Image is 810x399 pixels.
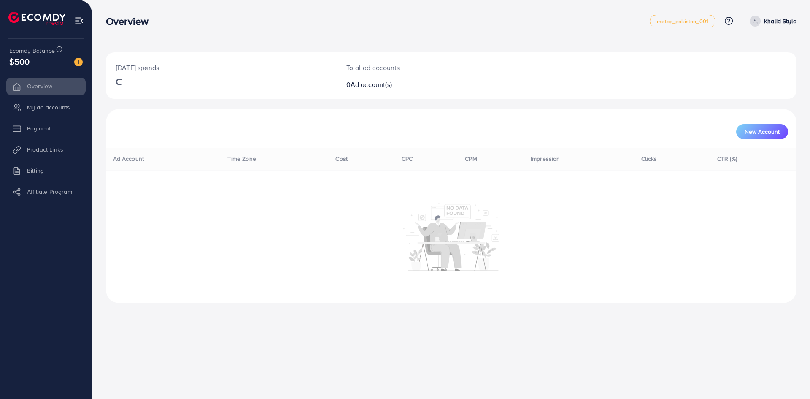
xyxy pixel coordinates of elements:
[764,16,796,26] p: Khalid Style
[116,62,326,73] p: [DATE] spends
[746,16,796,27] a: Khalid Style
[351,80,392,89] span: Ad account(s)
[736,124,788,139] button: New Account
[745,129,780,135] span: New Account
[74,58,83,66] img: image
[650,15,715,27] a: metap_pakistan_001
[9,46,55,55] span: Ecomdy Balance
[74,16,84,26] img: menu
[657,19,708,24] span: metap_pakistan_001
[106,15,155,27] h3: Overview
[9,55,30,68] span: $500
[346,81,499,89] h2: 0
[8,12,65,25] img: logo
[346,62,499,73] p: Total ad accounts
